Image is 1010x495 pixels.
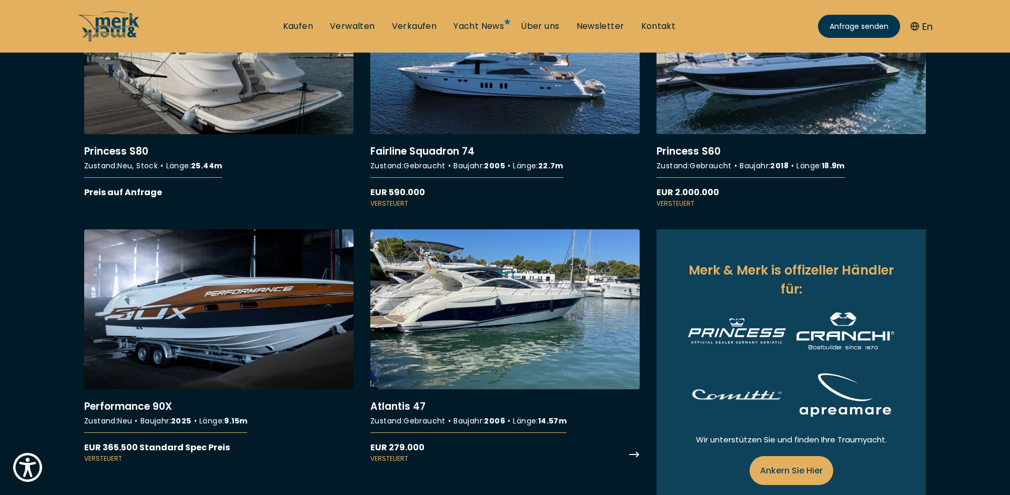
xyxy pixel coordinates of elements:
a: More details aboutPerformance 90X [84,229,353,463]
h2: Merk & Merk is offizeller Händler für: [688,261,894,299]
img: Cranchi [796,312,894,349]
img: Princess Yachts [688,318,786,344]
a: Verwalten [330,21,375,32]
a: More details aboutAtlantis 47 [370,229,640,463]
button: En [911,19,933,34]
a: Ankern Sie Hier [750,456,833,485]
button: Show Accessibility Preferences [11,450,45,484]
a: Verkaufen [392,21,437,32]
a: Kontakt [641,21,676,32]
a: Yacht News [453,21,504,32]
img: Apreamare [796,370,894,420]
a: Anfrage senden [818,15,900,38]
span: Anfrage senden [830,21,888,32]
a: Über uns [521,21,559,32]
span: Ankern Sie Hier [760,464,823,477]
a: Kaufen [283,21,313,32]
a: Newsletter [577,21,624,32]
img: Comitti [688,388,786,402]
p: Wir unterstützen Sie und finden Ihre Traumyacht. [688,433,894,446]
